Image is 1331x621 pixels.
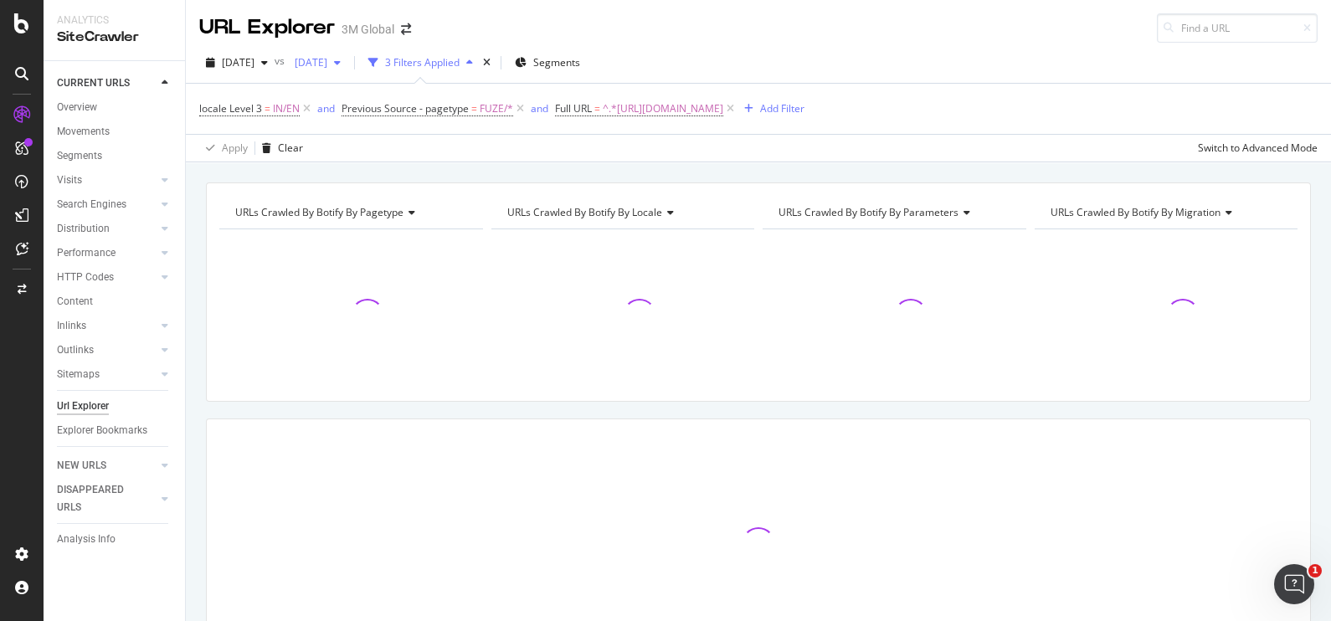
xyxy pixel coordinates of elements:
[232,199,468,226] h4: URLs Crawled By Botify By pagetype
[57,317,157,335] a: Inlinks
[57,74,130,92] div: CURRENT URLS
[288,49,347,76] button: [DATE]
[57,99,97,116] div: Overview
[255,135,303,162] button: Clear
[531,100,548,116] button: and
[362,49,480,76] button: 3 Filters Applied
[57,99,173,116] a: Overview
[57,147,173,165] a: Segments
[57,269,114,286] div: HTTP Codes
[555,101,592,115] span: Full URL
[57,172,157,189] a: Visits
[1051,205,1221,219] span: URLs Crawled By Botify By migration
[1198,141,1318,155] div: Switch to Advanced Mode
[57,293,93,310] div: Content
[199,13,335,42] div: URL Explorer
[480,97,513,121] span: FUZE/*
[265,101,270,115] span: =
[222,55,254,69] span: 2025 Sep. 28th
[278,141,303,155] div: Clear
[57,172,82,189] div: Visits
[342,101,469,115] span: Previous Source - pagetype
[1191,135,1318,162] button: Switch to Advanced Mode
[1047,199,1283,226] h4: URLs Crawled By Botify By migration
[1308,564,1322,577] span: 1
[199,49,275,76] button: [DATE]
[57,269,157,286] a: HTTP Codes
[342,21,394,38] div: 3M Global
[57,341,157,359] a: Outlinks
[779,205,958,219] span: URLs Crawled By Botify By parameters
[222,141,248,155] div: Apply
[480,54,494,71] div: times
[737,99,804,119] button: Add Filter
[531,101,548,115] div: and
[775,199,1011,226] h4: URLs Crawled By Botify By parameters
[57,531,116,548] div: Analysis Info
[508,49,587,76] button: Segments
[57,123,173,141] a: Movements
[57,28,172,47] div: SiteCrawler
[57,531,173,548] a: Analysis Info
[199,135,248,162] button: Apply
[504,199,740,226] h4: URLs Crawled By Botify By locale
[401,23,411,35] div: arrow-right-arrow-left
[57,366,100,383] div: Sitemaps
[273,97,300,121] span: IN/EN
[57,422,173,439] a: Explorer Bookmarks
[594,101,600,115] span: =
[57,244,116,262] div: Performance
[507,205,662,219] span: URLs Crawled By Botify By locale
[57,220,157,238] a: Distribution
[57,317,86,335] div: Inlinks
[57,398,173,415] a: Url Explorer
[1157,13,1318,43] input: Find a URL
[57,123,110,141] div: Movements
[57,220,110,238] div: Distribution
[57,366,157,383] a: Sitemaps
[57,422,147,439] div: Explorer Bookmarks
[471,101,477,115] span: =
[288,55,327,69] span: 2025 Sep. 7th
[57,341,94,359] div: Outlinks
[57,196,157,213] a: Search Engines
[57,481,157,516] a: DISAPPEARED URLS
[1274,564,1314,604] iframe: Intercom live chat
[603,97,723,121] span: ^.*[URL][DOMAIN_NAME]
[275,54,288,68] span: vs
[760,101,804,115] div: Add Filter
[317,100,335,116] button: and
[57,147,102,165] div: Segments
[235,205,403,219] span: URLs Crawled By Botify By pagetype
[57,74,157,92] a: CURRENT URLS
[57,481,141,516] div: DISAPPEARED URLS
[199,101,262,115] span: locale Level 3
[385,55,460,69] div: 3 Filters Applied
[57,196,126,213] div: Search Engines
[533,55,580,69] span: Segments
[57,13,172,28] div: Analytics
[57,293,173,310] a: Content
[57,457,157,475] a: NEW URLS
[57,244,157,262] a: Performance
[57,457,106,475] div: NEW URLS
[317,101,335,115] div: and
[57,398,109,415] div: Url Explorer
